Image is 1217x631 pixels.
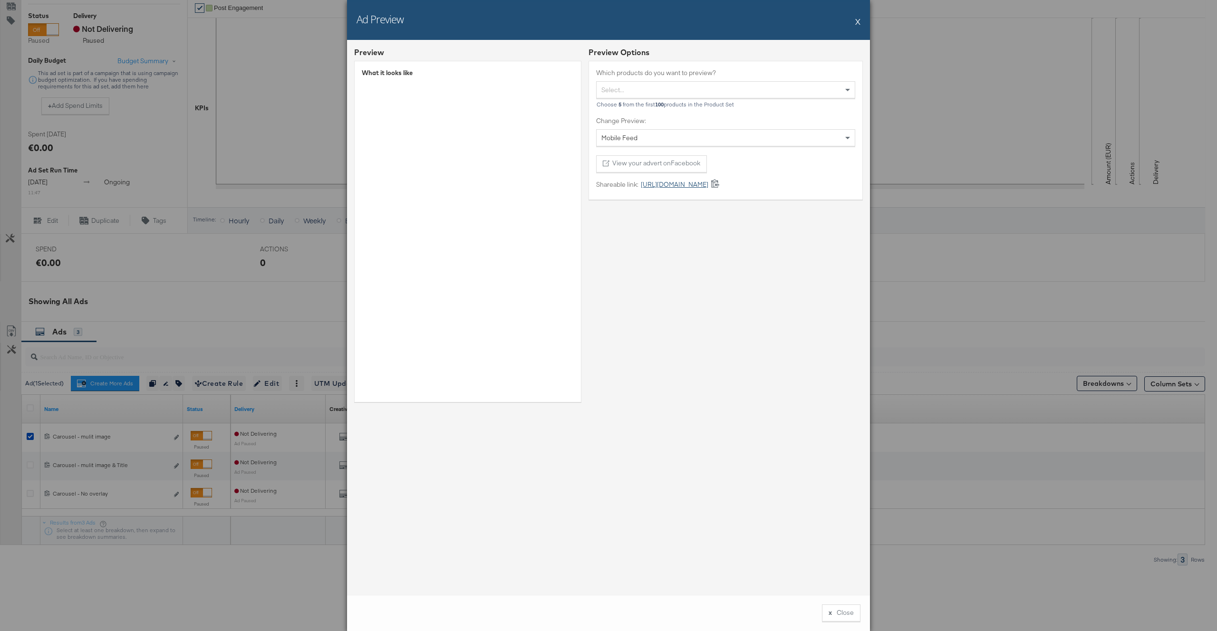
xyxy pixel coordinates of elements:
[589,47,863,58] div: Preview Options
[596,155,707,172] button: View your advert onFacebook
[618,101,621,108] b: 5
[596,68,855,77] label: Which products do you want to preview?
[354,47,384,58] div: Preview
[596,180,638,189] label: Shareable link:
[362,68,574,77] div: What it looks like
[822,604,860,621] button: xClose
[596,116,855,125] label: Change Preview:
[596,101,855,108] div: Choose from the first products in the Product Set
[855,12,860,31] button: X
[829,608,832,617] div: x
[597,82,855,98] div: Select...
[655,101,664,108] b: 100
[638,180,708,189] a: [URL][DOMAIN_NAME]
[601,134,637,142] span: Mobile Feed
[357,12,404,26] h2: Ad Preview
